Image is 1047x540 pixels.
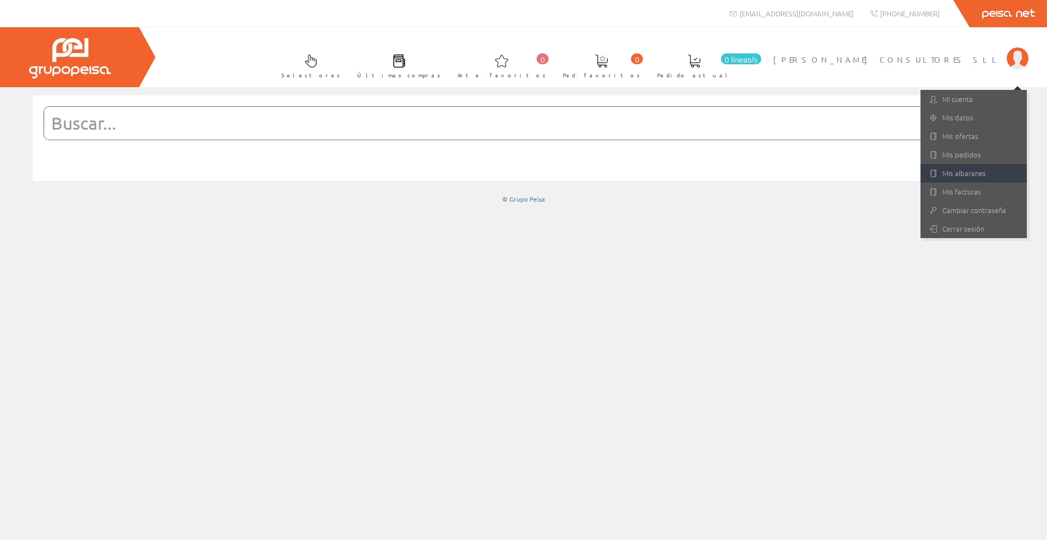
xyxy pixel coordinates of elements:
[920,90,1027,108] a: Mi cuenta
[44,107,976,139] input: Buscar...
[942,131,978,141] font: Mis ofertas
[920,164,1027,183] a: Mis albaranes
[29,38,111,78] img: Grupo Peisa
[920,201,1027,220] a: Cambiar contraseña
[942,94,973,104] font: Mi cuenta
[773,45,1028,56] a: [PERSON_NAME] CONSULTORES SLL
[725,56,757,64] font: 0 líneas/s
[270,45,346,85] a: Selectores
[458,71,546,79] font: Arte. favoritos
[346,45,446,85] a: Últimas compras
[920,108,1027,127] a: Mis datos
[942,186,981,197] font: Mis facturas
[942,168,986,178] font: Mis albaranes
[920,127,1027,145] a: Mis ofertas
[540,56,545,64] font: 0
[880,9,940,18] font: [PHONE_NUMBER]
[920,220,1027,238] a: Cerrar sesión
[942,112,973,123] font: Mis datos
[942,149,981,160] font: Mis pedidos
[281,71,340,79] font: Selectores
[920,145,1027,164] a: Mis pedidos
[657,71,731,79] font: Pedido actual
[635,56,639,64] font: 0
[773,54,1001,64] font: [PERSON_NAME] CONSULTORES SLL
[920,183,1027,201] a: Mis facturas
[942,223,984,234] font: Cerrar sesión
[563,71,640,79] font: Ped. favoritos
[502,195,545,203] font: © Grupo Peisa
[942,205,1006,215] font: Cambiar contraseña
[357,71,441,79] font: Últimas compras
[739,9,853,18] font: [EMAIL_ADDRESS][DOMAIN_NAME]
